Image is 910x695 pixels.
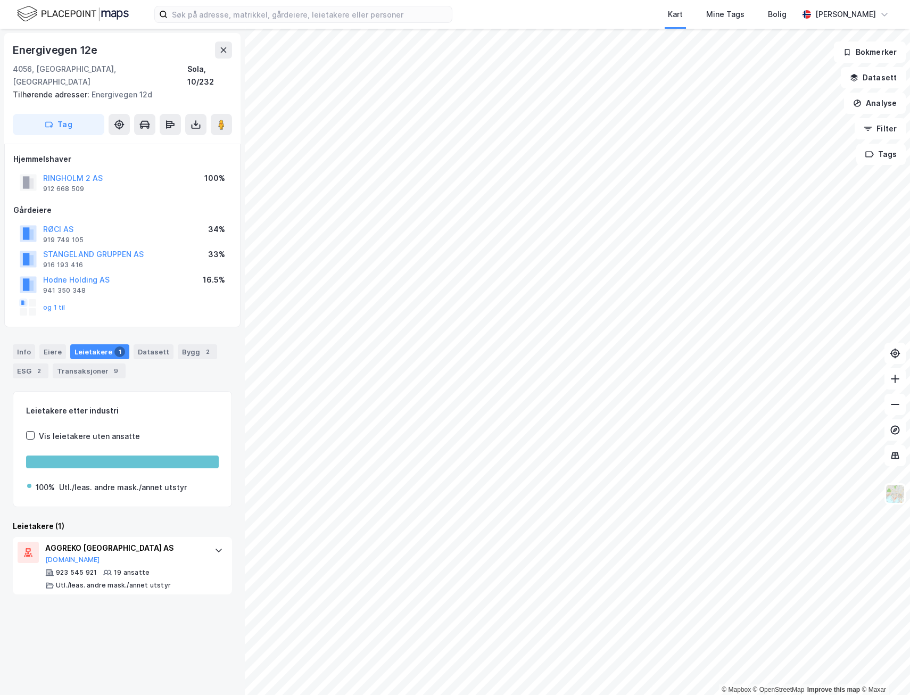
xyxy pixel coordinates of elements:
[43,185,84,193] div: 912 668 509
[815,8,876,21] div: [PERSON_NAME]
[13,363,48,378] div: ESG
[856,144,906,165] button: Tags
[114,346,125,357] div: 1
[885,484,905,504] img: Z
[134,344,173,359] div: Datasett
[26,404,219,417] div: Leietakere etter industri
[668,8,683,21] div: Kart
[208,223,225,236] div: 34%
[208,248,225,261] div: 33%
[187,63,232,88] div: Sola, 10/232
[168,6,452,22] input: Søk på adresse, matrikkel, gårdeiere, leietakere eller personer
[722,686,751,693] a: Mapbox
[768,8,787,21] div: Bolig
[844,93,906,114] button: Analyse
[13,520,232,533] div: Leietakere (1)
[834,42,906,63] button: Bokmerker
[53,363,126,378] div: Transaksjoner
[178,344,217,359] div: Bygg
[45,542,204,555] div: AGGREKO [GEOGRAPHIC_DATA] AS
[111,366,121,376] div: 9
[45,556,100,564] button: [DOMAIN_NAME]
[841,67,906,88] button: Datasett
[753,686,805,693] a: OpenStreetMap
[204,172,225,185] div: 100%
[13,42,100,59] div: Energivegen 12e
[13,204,231,217] div: Gårdeiere
[13,114,104,135] button: Tag
[39,430,140,443] div: Vis leietakere uten ansatte
[70,344,129,359] div: Leietakere
[39,344,66,359] div: Eiere
[36,481,55,494] div: 100%
[13,344,35,359] div: Info
[202,346,213,357] div: 2
[857,644,910,695] iframe: Chat Widget
[807,686,860,693] a: Improve this map
[13,63,187,88] div: 4056, [GEOGRAPHIC_DATA], [GEOGRAPHIC_DATA]
[13,153,231,166] div: Hjemmelshaver
[43,286,86,295] div: 941 350 348
[17,5,129,23] img: logo.f888ab2527a4732fd821a326f86c7f29.svg
[56,581,171,590] div: Utl./leas. andre mask./annet utstyr
[13,90,92,99] span: Tilhørende adresser:
[114,568,150,577] div: 19 ansatte
[13,88,224,101] div: Energivegen 12d
[34,366,44,376] div: 2
[855,118,906,139] button: Filter
[56,568,97,577] div: 923 545 921
[43,236,84,244] div: 919 749 105
[59,481,187,494] div: Utl./leas. andre mask./annet utstyr
[706,8,744,21] div: Mine Tags
[203,274,225,286] div: 16.5%
[43,261,83,269] div: 916 193 416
